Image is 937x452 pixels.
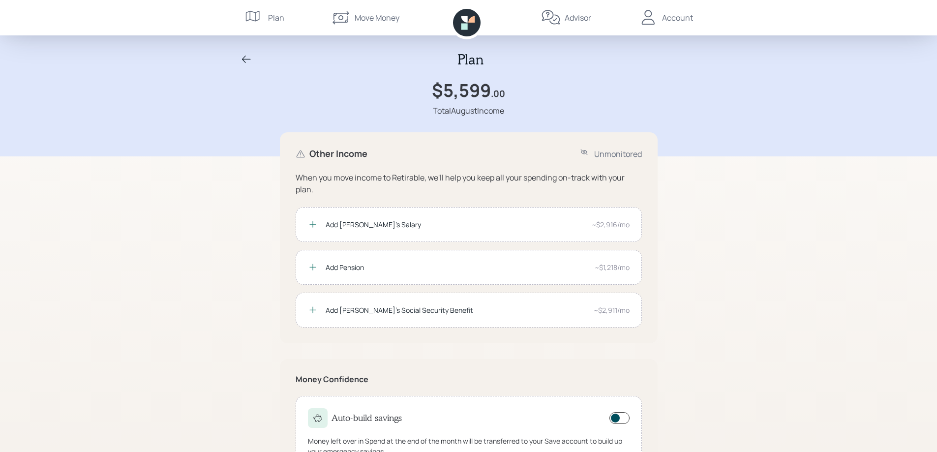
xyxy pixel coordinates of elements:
[309,149,367,159] h4: Other Income
[296,172,642,195] div: When you move income to Retirable, we'll help you keep all your spending on-track with your plan.
[594,305,630,315] div: ~$2,911/mo
[662,12,693,24] div: Account
[268,12,284,24] div: Plan
[491,89,505,99] h4: .00
[326,262,587,272] div: Add Pension
[296,375,642,384] h5: Money Confidence
[594,148,642,160] div: Unmonitored
[332,413,402,423] h4: Auto-build savings
[432,80,491,101] h1: $5,599
[595,262,630,272] div: ~$1,218/mo
[326,305,586,315] div: Add [PERSON_NAME]'s Social Security Benefit
[565,12,591,24] div: Advisor
[433,105,504,117] div: Total August Income
[326,219,584,230] div: Add [PERSON_NAME]'s Salary
[592,219,630,230] div: ~$2,916/mo
[457,51,484,68] h2: Plan
[355,12,399,24] div: Move Money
